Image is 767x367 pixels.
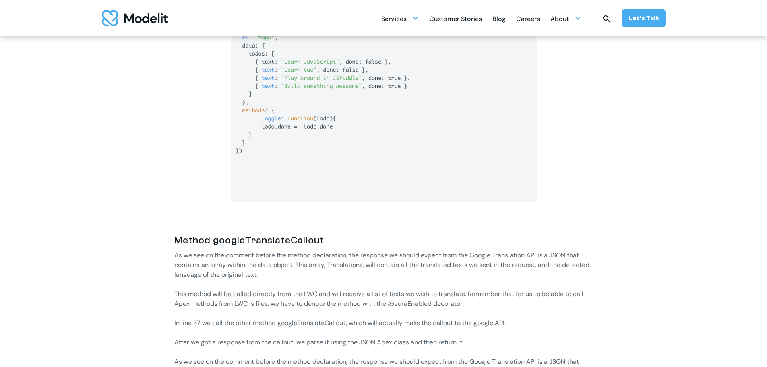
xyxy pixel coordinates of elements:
p: In line 37 we call the other method googleTranslateCallout, which will actually make the callout ... [174,318,593,328]
div: About [550,12,569,27]
div: Customer Stories [429,12,482,27]
p: This method will be called directly from the LWC and will receive a list of texts we wish to tran... [174,289,593,309]
img: modelit logo [102,10,168,26]
a: Careers [516,10,540,26]
a: Blog [492,10,506,26]
div: Let’s Talk [628,14,659,23]
a: home [102,10,168,26]
p: ‍ [174,347,593,357]
div: About [550,10,581,26]
p: ‍ [174,328,593,338]
div: Careers [516,12,540,27]
div: Services [381,12,407,27]
div: Services [381,10,419,26]
p: ‍ [174,309,593,318]
p: After we got a response from the callout, we parse it using the JSON Apex class and then return it. [174,338,593,347]
a: Let’s Talk [622,9,666,27]
div: Blog [492,12,506,27]
p: ‍ [174,280,593,289]
p: ‍ [174,216,593,226]
h3: Method googleTranslateCallout [174,234,593,247]
p: As we see on the comment before the method declaration, the response we should expect from the Go... [174,251,593,280]
a: Customer Stories [429,10,482,26]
